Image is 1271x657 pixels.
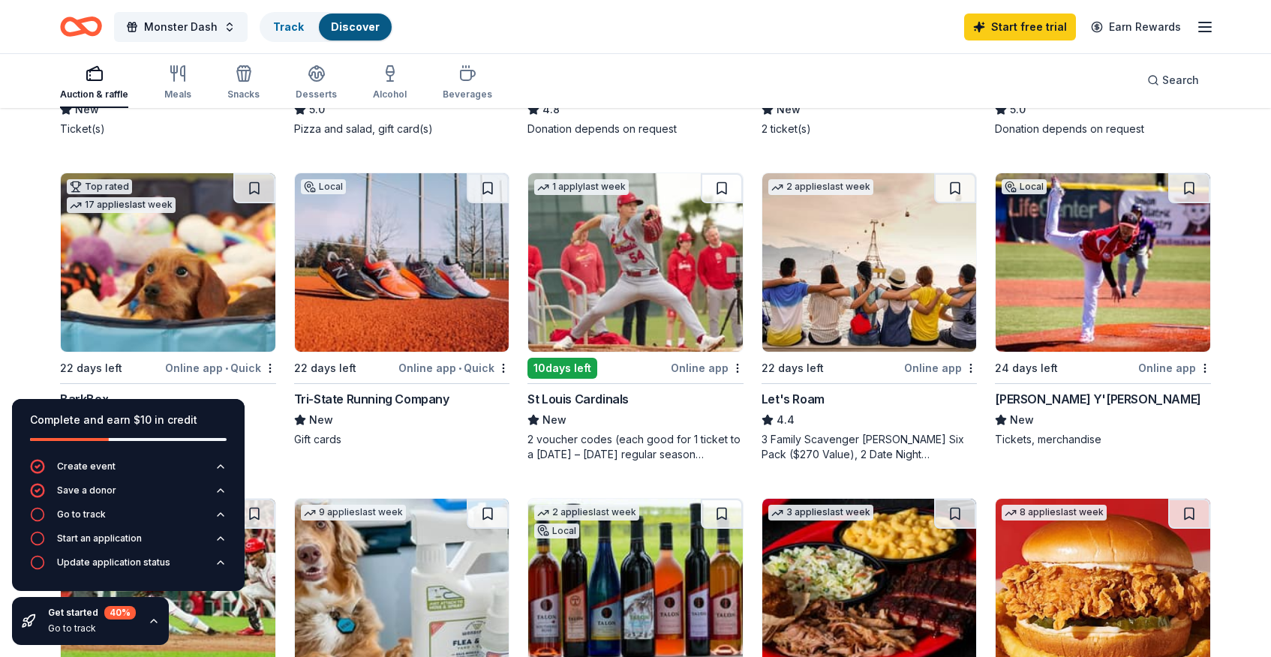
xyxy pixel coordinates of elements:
[30,483,227,507] button: Save a donor
[995,172,1211,447] a: Image for Florence Y'allsLocal24 days leftOnline app[PERSON_NAME] Y'[PERSON_NAME]NewTickets, merc...
[60,172,276,447] a: Image for BarkBoxTop rated17 applieslast week22 days leftOnline app•QuickBarkBox5.0Dog toy(s), do...
[301,179,346,194] div: Local
[294,432,510,447] div: Gift cards
[534,179,629,195] div: 1 apply last week
[260,12,393,42] button: TrackDiscover
[768,505,873,520] div: 3 applies last week
[996,173,1210,352] img: Image for Florence Y'alls
[1002,179,1047,194] div: Local
[964,13,1076,40] a: Start free trial
[67,179,132,194] div: Top rated
[165,358,276,377] div: Online app Quick
[762,432,978,462] div: 3 Family Scavenger [PERSON_NAME] Six Pack ($270 Value), 2 Date Night Scavenger [PERSON_NAME] Two ...
[527,390,629,408] div: St Louis Cardinals
[1010,411,1034,429] span: New
[527,172,744,462] a: Image for St Louis Cardinals1 applylast week10days leftOnline appSt Louis CardinalsNew2 voucher c...
[57,556,170,568] div: Update application status
[527,432,744,462] div: 2 voucher codes (each good for 1 ticket to a [DATE] – [DATE] regular season Cardinals game)
[331,20,380,33] a: Discover
[1138,358,1211,377] div: Online app
[762,359,824,377] div: 22 days left
[61,173,275,352] img: Image for BarkBox
[542,411,566,429] span: New
[528,173,743,352] img: Image for St Louis Cardinals
[57,484,116,496] div: Save a donor
[30,531,227,555] button: Start an application
[104,606,136,619] div: 40 %
[57,460,116,472] div: Create event
[671,358,744,377] div: Online app
[273,20,304,33] a: Track
[1002,505,1107,520] div: 8 applies last week
[60,9,102,44] a: Home
[768,179,873,195] div: 2 applies last week
[60,121,276,136] div: Ticket(s)
[30,555,227,579] button: Update application status
[443,88,492,100] div: Beverages
[30,507,227,531] button: Go to track
[458,362,461,374] span: •
[60,359,122,377] div: 22 days left
[527,121,744,136] div: Donation depends on request
[309,411,333,429] span: New
[762,172,978,462] a: Image for Let's Roam2 applieslast week22 days leftOnline appLet's Roam4.43 Family Scavenger [PERS...
[309,100,325,118] span: 5.0
[48,606,136,619] div: Get started
[542,100,560,118] span: 4.8
[164,88,191,100] div: Meals
[777,100,801,118] span: New
[534,505,639,520] div: 2 applies last week
[294,121,510,136] div: Pizza and salad, gift card(s)
[995,390,1200,408] div: [PERSON_NAME] Y'[PERSON_NAME]
[777,411,795,429] span: 4.4
[373,58,407,108] button: Alcohol
[295,173,509,352] img: Image for Tri-State Running Company
[227,88,260,100] div: Snacks
[527,358,597,379] div: 10 days left
[1135,65,1211,95] button: Search
[144,18,218,36] span: Monster Dash
[1082,13,1190,40] a: Earn Rewards
[114,12,248,42] button: Monster Dash
[164,58,191,108] button: Meals
[296,58,337,108] button: Desserts
[294,172,510,447] a: Image for Tri-State Running CompanyLocal22 days leftOnline app•QuickTri-State Running CompanyNewG...
[296,88,337,100] div: Desserts
[762,390,825,408] div: Let's Roam
[995,432,1211,447] div: Tickets, merchandise
[227,58,260,108] button: Snacks
[995,121,1211,136] div: Donation depends on request
[301,505,406,520] div: 9 applies last week
[995,359,1058,377] div: 24 days left
[225,362,228,374] span: •
[762,121,978,136] div: 2 ticket(s)
[48,622,136,634] div: Go to track
[67,197,176,213] div: 17 applies last week
[60,58,128,108] button: Auction & raffle
[294,359,356,377] div: 22 days left
[1010,100,1026,118] span: 5.0
[762,173,977,352] img: Image for Let's Roam
[398,358,509,377] div: Online app Quick
[75,100,99,118] span: New
[294,390,449,408] div: Tri-State Running Company
[57,508,106,520] div: Go to track
[534,523,579,538] div: Local
[443,58,492,108] button: Beverages
[1162,71,1199,89] span: Search
[57,532,142,544] div: Start an application
[60,88,128,100] div: Auction & raffle
[30,411,227,429] div: Complete and earn $10 in credit
[904,358,977,377] div: Online app
[30,459,227,483] button: Create event
[373,88,407,100] div: Alcohol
